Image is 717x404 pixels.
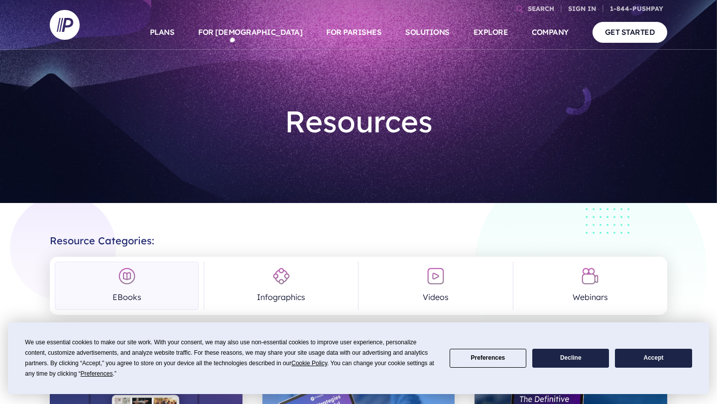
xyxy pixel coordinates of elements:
button: Preferences [450,349,526,368]
a: SOLUTIONS [405,15,450,50]
button: Accept [615,349,692,368]
h2: Resource Categories: [50,227,667,247]
div: We use essential cookies to make our site work. With your consent, we may also use non-essential ... [25,337,437,379]
a: Infographics [209,262,353,310]
div: Cookie Consent Prompt [8,322,709,394]
a: FOR [DEMOGRAPHIC_DATA] [198,15,302,50]
a: Webinars [518,262,662,310]
a: EXPLORE [474,15,508,50]
img: Webinars Icon [581,267,599,285]
a: Videos [363,262,507,310]
a: EBooks [55,262,199,310]
a: GET STARTED [593,22,668,42]
a: COMPANY [532,15,569,50]
span: Cookie Policy [291,360,327,367]
a: PLANS [150,15,175,50]
img: EBooks Icon [118,267,136,285]
img: Infographics Icon [272,267,290,285]
span: Preferences [81,370,113,377]
img: Videos Icon [427,267,445,285]
a: FOR PARISHES [326,15,381,50]
h1: Resources [212,96,505,147]
button: Decline [532,349,609,368]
